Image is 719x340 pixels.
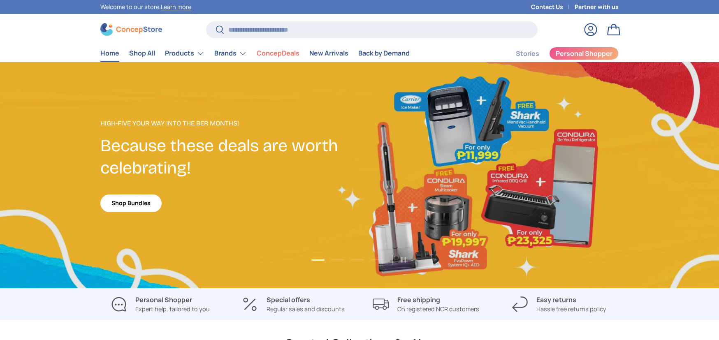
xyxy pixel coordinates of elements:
[531,2,575,12] a: Contact Us
[135,305,210,314] p: Expert help, tailored to you
[233,295,353,314] a: Special offers Regular sales and discounts
[209,45,252,62] summary: Brands
[267,305,345,314] p: Regular sales and discounts
[214,45,247,62] a: Brands
[100,118,359,128] p: High-Five Your Way Into the Ber Months!
[135,295,192,304] strong: Personal Shopper
[100,23,162,36] img: ConcepStore
[499,295,619,314] a: Easy returns Hassle free returns policy
[549,47,619,60] a: Personal Shopper
[536,305,606,314] p: Hassle free returns policy
[516,46,539,62] a: Stories
[397,305,479,314] p: On registered NCR customers
[496,45,619,62] nav: Secondary
[161,3,191,11] a: Learn more
[160,45,209,62] summary: Products
[129,45,155,61] a: Shop All
[309,45,348,61] a: New Arrivals
[100,194,162,212] a: Shop Bundles
[358,45,410,61] a: Back by Demand
[100,45,410,62] nav: Primary
[257,45,299,61] a: ConcepDeals
[100,135,359,179] h2: Because these deals are worth celebrating!
[575,2,619,12] a: Partner with us
[165,45,204,62] a: Products
[397,295,440,304] strong: Free shipping
[366,295,486,314] a: Free shipping On registered NCR customers
[100,45,119,61] a: Home
[100,2,191,12] p: Welcome to our store.
[267,295,310,304] strong: Special offers
[536,295,576,304] strong: Easy returns
[100,295,220,314] a: Personal Shopper Expert help, tailored to you
[556,50,612,57] span: Personal Shopper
